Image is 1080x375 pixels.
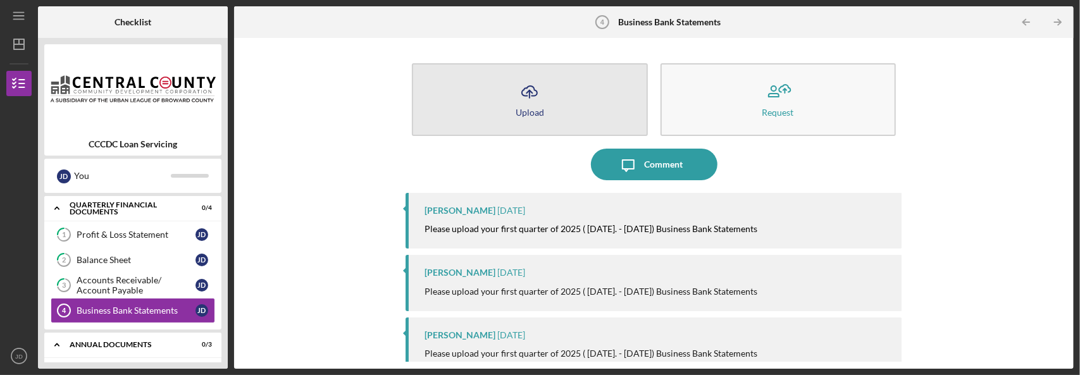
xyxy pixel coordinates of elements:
[70,201,180,216] div: Quarterly Financial Documents
[644,149,683,180] div: Comment
[77,305,196,316] div: Business Bank Statements
[425,285,757,298] p: Please upload your first quarter of 2025 ( [DATE]. - [DATE]) Business Bank Statements
[600,18,605,26] tspan: 4
[189,204,212,212] div: 0 / 4
[77,275,196,295] div: Accounts Receivable/ Account Payable
[74,165,171,187] div: You
[196,228,208,241] div: J D
[89,139,177,149] b: CCCDC Loan Servicing
[51,247,215,273] a: 2Balance SheetJD
[51,273,215,298] a: 3Accounts Receivable/ Account PayableJD
[62,256,66,264] tspan: 2
[762,108,794,117] div: Request
[425,267,495,278] div: [PERSON_NAME]
[62,307,66,314] tspan: 4
[196,279,208,292] div: J D
[497,330,525,340] time: 2025-05-12 01:34
[196,254,208,266] div: J D
[591,149,717,180] button: Comment
[62,281,66,290] tspan: 3
[425,206,495,216] div: [PERSON_NAME]
[77,255,196,265] div: Balance Sheet
[57,169,71,183] div: J D
[516,108,544,117] div: Upload
[412,63,647,136] button: Upload
[497,206,525,216] time: 2025-06-06 13:51
[425,223,757,234] mark: Please upload your first quarter of 2025 ( [DATE]. - [DATE]) Business Bank Statements
[51,298,215,323] a: 4Business Bank StatementsJD
[425,347,757,360] p: Please upload your first quarter of 2025 ( [DATE]. - [DATE]) Business Bank Statements
[62,231,66,239] tspan: 1
[51,222,215,247] a: 1Profit & Loss StatementJD
[6,343,32,369] button: JD
[44,51,221,126] img: Product logo
[196,304,208,317] div: J D
[15,353,23,360] text: JD
[189,341,212,348] div: 0 / 3
[661,63,896,136] button: Request
[70,341,180,348] div: Annual Documents
[77,230,196,240] div: Profit & Loss Statement
[425,330,495,340] div: [PERSON_NAME]
[115,17,151,27] b: Checklist
[618,17,721,27] b: Business Bank Statements
[497,267,525,278] time: 2025-05-12 02:00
